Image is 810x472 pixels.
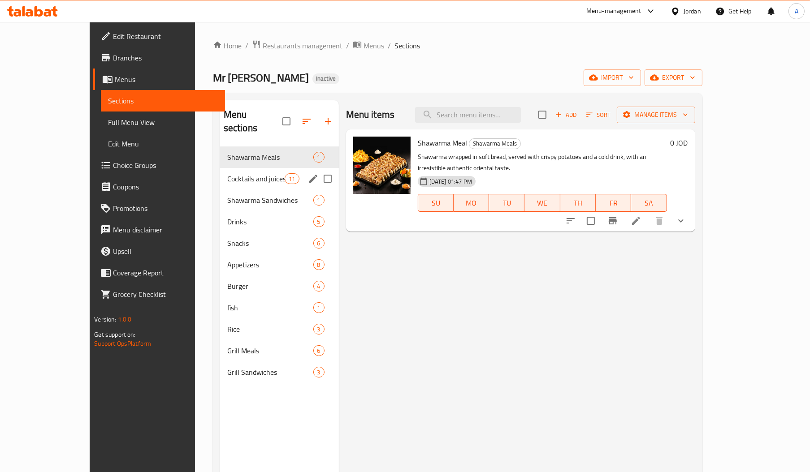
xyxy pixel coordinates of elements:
span: Menu disclaimer [113,224,218,235]
div: Snacks [227,238,313,249]
a: Menus [93,69,225,90]
span: SU [422,197,450,210]
li: / [346,40,349,51]
svg: Show Choices [676,215,686,226]
span: 8 [314,261,324,269]
span: Cocktails and juices [227,173,285,184]
span: Grocery Checklist [113,289,218,300]
span: 4 [314,282,324,291]
div: items [313,152,325,163]
a: Home [213,40,242,51]
div: Grill Sandwiches3 [220,361,339,383]
a: Choice Groups [93,154,225,176]
span: Manage items [624,109,688,120]
span: Coverage Report [113,267,218,278]
span: Upsell [113,246,218,257]
div: items [313,259,325,270]
div: Burger4 [220,275,339,297]
span: Edit Menu [108,138,218,149]
span: TH [564,197,592,210]
button: MO [454,194,489,212]
button: SA [631,194,667,212]
span: Rice [227,324,313,335]
div: Jordan [684,6,701,16]
div: items [313,345,325,356]
span: Select to update [581,211,600,230]
span: Sort [586,110,611,120]
div: items [313,324,325,335]
span: Menus [364,40,384,51]
span: Version: [94,313,116,325]
span: Sections [108,95,218,106]
div: fish1 [220,297,339,318]
div: Inactive [312,73,339,84]
a: Menu disclaimer [93,219,225,240]
li: / [388,40,391,51]
button: FR [596,194,631,212]
a: Branches [93,47,225,69]
a: Restaurants management [252,40,342,51]
button: Sort [584,108,613,122]
a: Menus [353,40,384,51]
button: Branch-specific-item [602,210,624,232]
span: Branches [113,52,218,63]
span: export [652,72,695,83]
span: 3 [314,368,324,377]
span: 3 [314,325,324,334]
span: Grill Meals [227,345,313,356]
div: items [313,367,325,378]
button: TH [560,194,596,212]
button: TU [489,194,524,212]
span: Sort items [580,108,617,122]
a: Edit Restaurant [93,26,225,47]
span: SA [635,197,663,210]
a: Coupons [93,176,225,197]
a: Upsell [93,240,225,262]
span: Shawarma Meals [469,138,520,149]
span: 1.0.0 [118,313,132,325]
span: Shawarma Sandwiches [227,195,313,206]
button: Add section [317,111,339,132]
a: Edit Menu [101,133,225,154]
div: fish [227,302,313,313]
span: Restaurants management [263,40,342,51]
div: Grill Sandwiches [227,367,313,378]
span: WE [528,197,556,210]
span: Drinks [227,216,313,227]
div: Drinks5 [220,211,339,232]
span: Coupons [113,181,218,192]
span: Sort sections [296,111,317,132]
input: search [415,107,521,123]
span: import [591,72,634,83]
span: Menus [115,74,218,85]
div: Grill Meals6 [220,340,339,361]
div: Burger [227,281,313,292]
nav: Menu sections [220,143,339,386]
a: Edit menu item [631,215,641,226]
span: Appetizers [227,259,313,270]
div: Appetizers8 [220,254,339,275]
h2: Menu sections [224,108,282,135]
span: Add [554,110,578,120]
span: A [795,6,798,16]
span: Inactive [312,75,339,82]
div: items [313,302,325,313]
span: 1 [314,196,324,205]
span: Select all sections [277,112,296,131]
span: Sections [394,40,420,51]
a: Support.OpsPlatform [94,338,151,349]
span: Edit Restaurant [113,31,218,42]
span: [DATE] 01:47 PM [426,177,476,186]
img: Shawarma Meal [353,137,411,194]
button: delete [649,210,670,232]
button: sort-choices [560,210,581,232]
a: Coverage Report [93,262,225,283]
div: Cocktails and juices11edit [220,168,339,189]
span: FR [599,197,628,210]
p: Shawarma wrapped in soft bread, served with crispy potatoes and a cold drink, with an irresistibl... [418,151,667,174]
